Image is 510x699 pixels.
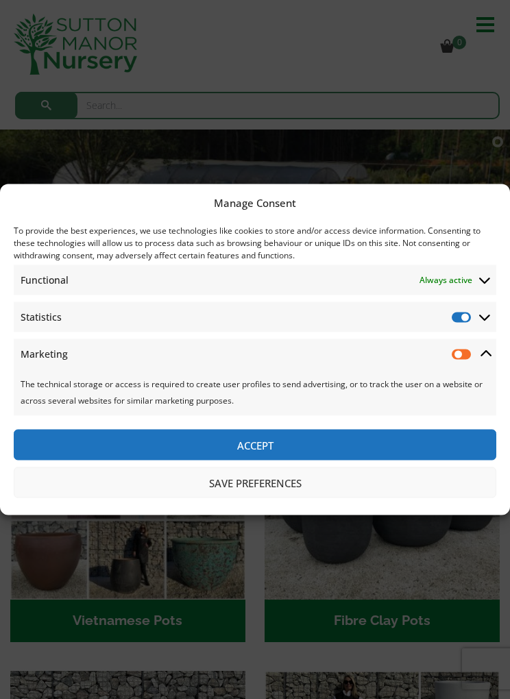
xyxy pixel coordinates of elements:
[214,195,296,211] div: Manage Consent
[420,272,472,289] span: Always active
[14,467,496,498] button: Save preferences
[21,272,69,289] span: Functional
[14,302,496,332] summary: Statistics
[21,346,68,363] span: Marketing
[14,339,496,369] summary: Marketing
[14,430,496,461] button: Accept
[14,265,496,295] summary: Functional Always active
[21,378,483,406] span: The technical storage or access is required to create user profiles to send advertising, or to tr...
[21,309,62,326] span: Statistics
[14,225,496,262] div: To provide the best experiences, we use technologies like cookies to store and/or access device i...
